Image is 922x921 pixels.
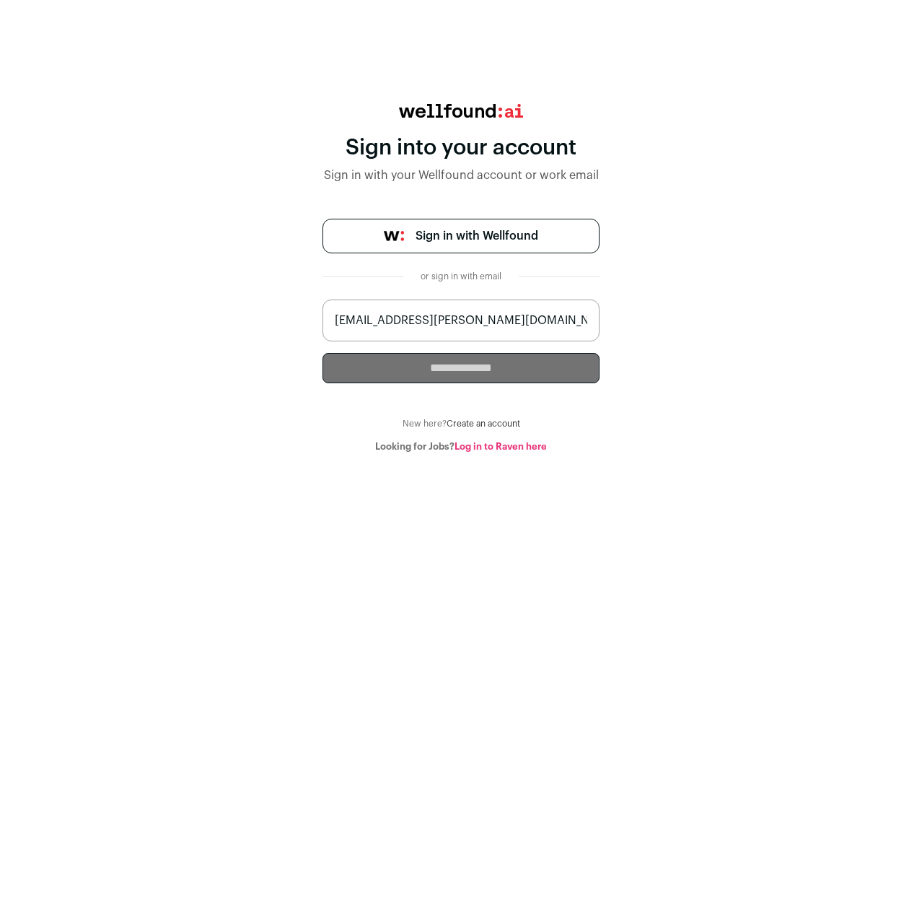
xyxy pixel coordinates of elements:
div: Looking for Jobs? [322,441,600,453]
a: Create an account [447,419,520,428]
div: or sign in with email [415,271,507,282]
div: Sign into your account [322,135,600,161]
div: New here? [322,418,600,429]
a: Log in to Raven here [455,442,547,451]
div: Sign in with your Wellfound account or work email [322,167,600,184]
img: wellfound:ai [399,104,523,118]
span: Sign in with Wellfound [416,227,538,245]
input: name@work-email.com [322,300,600,341]
a: Sign in with Wellfound [322,219,600,253]
img: wellfound-symbol-flush-black-fb3c872781a75f747ccb3a119075da62bfe97bd399995f84a933054e44a575c4.png [384,231,404,241]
